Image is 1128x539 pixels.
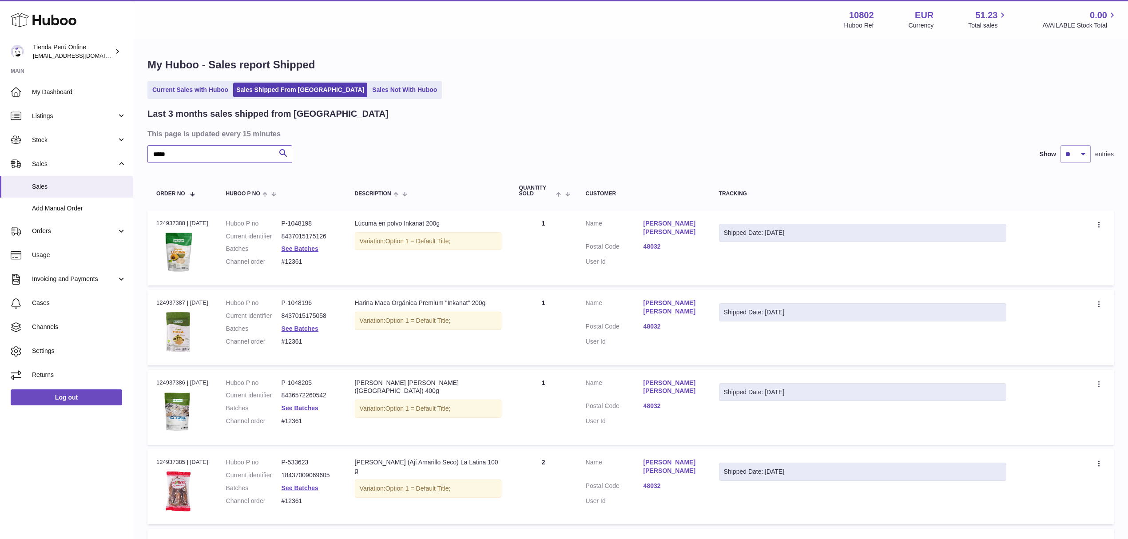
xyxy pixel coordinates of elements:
span: Sales [32,182,126,191]
h1: My Huboo - Sales report Shipped [147,58,1114,72]
dd: P-1048198 [282,219,337,228]
div: Tracking [719,191,1007,197]
div: Harina Maca Orgánica Premium "Inkanat" 200g [355,299,501,307]
dt: Current identifier [226,471,282,480]
div: Variation: [355,232,501,250]
a: Current Sales with Huboo [149,83,231,97]
img: Lucuma-inkanat.jpg [156,230,201,274]
label: Show [1040,150,1056,159]
dt: User Id [586,337,643,346]
img: Aji-Amarillo-Secado-La-Latina.jpg [156,469,201,514]
div: Tienda Perú Online [33,43,113,60]
div: Variation: [355,400,501,418]
dt: Channel order [226,417,282,425]
span: Usage [32,251,126,259]
span: Option 1 = Default Title; [385,238,451,245]
div: [PERSON_NAME] (Ají Amarillo Seco) La Latina 100 g [355,458,501,475]
span: Option 1 = Default Title; [385,405,451,412]
strong: 10802 [849,9,874,21]
span: [EMAIL_ADDRESS][DOMAIN_NAME] [33,52,131,59]
dd: P-533623 [282,458,337,467]
dt: Batches [226,245,282,253]
a: Sales Not With Huboo [369,83,440,97]
dt: Postal Code [586,402,643,412]
span: Stock [32,136,117,144]
div: 124937386 | [DATE] [156,379,208,387]
span: Add Manual Order [32,204,126,213]
a: 0.00 AVAILABLE Stock Total [1042,9,1117,30]
dt: Name [586,299,643,318]
dt: Current identifier [226,232,282,241]
dt: Channel order [226,337,282,346]
a: See Batches [282,245,318,252]
span: 0.00 [1090,9,1107,21]
a: [PERSON_NAME] [PERSON_NAME] [643,219,701,236]
dt: Huboo P no [226,458,282,467]
a: [PERSON_NAME] [PERSON_NAME] [643,299,701,316]
strong: EUR [915,9,933,21]
td: 2 [510,449,577,524]
div: Shipped Date: [DATE] [724,388,1002,396]
div: Variation: [355,480,501,498]
span: Sales [32,160,117,168]
dt: Huboo P no [226,299,282,307]
div: Huboo Ref [844,21,874,30]
span: My Dashboard [32,88,126,96]
dt: User Id [586,497,643,505]
dd: 8437015175126 [282,232,337,241]
dd: P-1048205 [282,379,337,387]
div: Lúcuma en polvo Inkanat 200g [355,219,501,228]
dd: #12361 [282,337,337,346]
span: AVAILABLE Stock Total [1042,21,1117,30]
dt: Batches [226,404,282,412]
dt: Batches [226,484,282,492]
div: 124937388 | [DATE] [156,219,208,227]
span: Total sales [968,21,1008,30]
dd: #12361 [282,417,337,425]
td: 1 [510,210,577,285]
a: [PERSON_NAME] [PERSON_NAME] [643,458,701,475]
dd: 8436572260542 [282,391,337,400]
span: Orders [32,227,117,235]
span: Huboo P no [226,191,260,197]
dt: Name [586,458,643,477]
a: See Batches [282,404,318,412]
dd: 18437009069605 [282,471,337,480]
div: Shipped Date: [DATE] [724,229,1002,237]
span: 51.23 [975,9,997,21]
span: Order No [156,191,185,197]
div: Variation: [355,312,501,330]
span: Option 1 = Default Title; [385,485,451,492]
a: See Batches [282,325,318,332]
dd: 8437015175058 [282,312,337,320]
h3: This page is updated every 15 minutes [147,129,1112,139]
span: Option 1 = Default Title; [385,317,451,324]
span: Cases [32,299,126,307]
span: Settings [32,347,126,355]
a: 51.23 Total sales [968,9,1008,30]
a: Sales Shipped From [GEOGRAPHIC_DATA] [233,83,367,97]
span: Quantity Sold [519,185,554,197]
span: Description [355,191,391,197]
dt: Current identifier [226,391,282,400]
a: 48032 [643,402,701,410]
td: 1 [510,370,577,445]
a: [PERSON_NAME] [PERSON_NAME] [643,379,701,396]
dd: #12361 [282,497,337,505]
a: 48032 [643,242,701,251]
h2: Last 3 months sales shipped from [GEOGRAPHIC_DATA] [147,108,389,120]
a: Log out [11,389,122,405]
img: internalAdmin-10802@internal.huboo.com [11,45,24,58]
span: Listings [32,112,117,120]
dt: Batches [226,325,282,333]
div: 124937387 | [DATE] [156,299,208,307]
div: 124937385 | [DATE] [156,458,208,466]
span: entries [1095,150,1114,159]
div: Shipped Date: [DATE] [724,308,1002,317]
dt: Name [586,379,643,398]
td: 1 [510,290,577,365]
dt: Current identifier [226,312,282,320]
dt: Huboo P no [226,219,282,228]
dt: Postal Code [586,482,643,492]
dt: User Id [586,258,643,266]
